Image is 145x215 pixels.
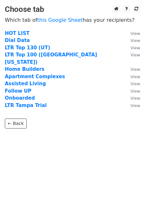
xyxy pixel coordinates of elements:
[5,45,50,51] a: LTR Top 130 (UT)
[5,30,30,36] a: HOT LIST
[5,88,31,94] a: Follow UP
[124,37,140,43] a: View
[5,66,45,72] a: Home Builders
[5,103,47,108] a: LTR Tampa Trial
[37,17,83,23] a: this Google Sheet
[131,89,140,94] small: View
[124,95,140,101] a: View
[131,96,140,101] small: View
[124,52,140,58] a: View
[5,5,140,14] h3: Choose tab
[5,37,30,43] a: Dial Data
[131,67,140,72] small: View
[131,31,140,36] small: View
[124,81,140,87] a: View
[124,30,140,36] a: View
[124,88,140,94] a: View
[131,81,140,86] small: View
[5,74,65,79] a: Apartment Complexes
[124,66,140,72] a: View
[131,38,140,43] small: View
[5,95,35,101] a: Onboarded
[131,45,140,50] small: View
[5,81,46,87] a: Assisted Living
[131,74,140,79] small: View
[131,53,140,57] small: View
[124,103,140,108] a: View
[5,17,140,23] p: Which tab of has your recipients?
[131,103,140,108] small: View
[124,74,140,79] a: View
[5,119,27,128] a: ← Back
[5,52,97,65] a: LTR Top 100 ([GEOGRAPHIC_DATA][US_STATE])
[124,45,140,51] a: View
